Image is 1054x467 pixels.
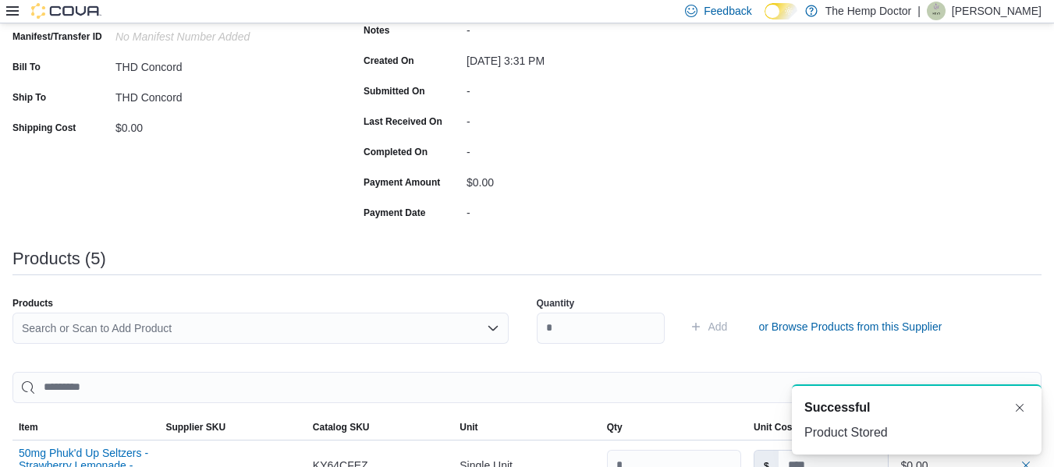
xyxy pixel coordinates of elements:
[758,319,942,334] span: or Browse Products from this Supplier
[704,3,751,19] span: Feedback
[364,115,442,128] label: Last Received On
[487,322,499,334] button: Open list of options
[927,2,946,20] div: Kyle Gresham
[115,85,325,104] div: THD Concord
[31,3,101,19] img: Cova
[364,85,425,97] label: Submitted On
[765,3,797,19] input: Dark Mode
[601,415,747,440] button: Qty
[364,176,440,189] label: Payment Amount
[467,79,676,97] div: -
[467,140,676,158] div: -
[467,18,676,37] div: -
[708,319,728,334] span: Add
[952,2,1042,20] p: [PERSON_NAME]
[12,122,76,134] label: Shipping Cost
[607,421,623,433] span: Qty
[467,48,676,67] div: [DATE] 3:31 PM
[467,170,676,189] div: $0.00
[115,24,325,43] div: No Manifest Number added
[804,398,870,417] span: Successful
[12,91,46,104] label: Ship To
[825,2,911,20] p: The Hemp Doctor
[917,2,921,20] p: |
[1010,398,1029,417] button: Dismiss toast
[364,24,389,37] label: Notes
[460,421,477,433] span: Unit
[307,415,453,440] button: Catalog SKU
[12,297,53,310] label: Products
[19,421,38,433] span: Item
[804,423,1029,442] div: Product Stored
[453,415,600,440] button: Unit
[364,146,428,158] label: Completed On
[165,421,225,433] span: Supplier SKU
[12,30,102,43] label: Manifest/Transfer ID
[804,398,1029,417] div: Notification
[313,421,370,433] span: Catalog SKU
[12,61,41,73] label: Bill To
[364,55,414,67] label: Created On
[115,55,325,73] div: THD Concord
[12,415,159,440] button: Item
[115,115,325,134] div: $0.00
[364,207,425,219] label: Payment Date
[467,109,676,128] div: -
[467,200,676,219] div: -
[752,311,948,342] button: or Browse Products from this Supplier
[537,297,575,310] label: Quantity
[12,249,106,268] h3: Products (5)
[159,415,306,440] button: Supplier SKU
[683,311,734,342] button: Add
